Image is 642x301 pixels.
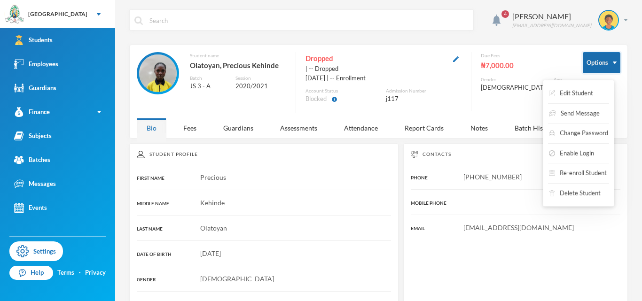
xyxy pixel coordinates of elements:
[512,22,591,29] div: [EMAIL_ADDRESS][DOMAIN_NAME]
[200,224,227,232] span: Olatoyan
[235,82,286,91] div: 2020/2021
[14,203,47,213] div: Events
[79,268,81,278] div: ·
[334,118,388,138] div: Attendance
[134,16,143,25] img: search
[173,118,206,138] div: Fees
[200,275,274,283] span: [DEMOGRAPHIC_DATA]
[505,118,565,138] div: Batch History
[305,64,462,74] div: | -- Dropped
[5,5,24,24] img: logo
[395,118,454,138] div: Report Cards
[463,173,522,181] span: [PHONE_NUMBER]
[548,145,595,162] button: Enable Login
[501,10,509,18] span: 4
[200,249,221,257] span: [DATE]
[331,96,337,102] i: info
[512,11,591,22] div: [PERSON_NAME]
[599,11,618,30] img: STUDENT
[270,118,327,138] div: Assessments
[57,268,74,278] a: Terms
[28,10,87,18] div: [GEOGRAPHIC_DATA]
[305,74,462,83] div: [DATE] | -- Enrollment
[548,85,594,102] button: Edit Student
[14,35,53,45] div: Students
[190,75,228,82] div: Batch
[461,118,498,138] div: Notes
[305,87,381,94] div: Account Status
[411,151,620,158] div: Contacts
[14,83,56,93] div: Guardians
[305,52,333,64] span: Dropped
[235,75,286,82] div: Session
[463,224,574,232] span: [EMAIL_ADDRESS][DOMAIN_NAME]
[583,52,620,73] button: Options
[200,173,226,181] span: Precious
[14,59,58,69] div: Employees
[213,118,263,138] div: Guardians
[386,94,462,104] div: j117
[305,94,327,104] span: Blocked
[481,52,569,59] div: Due Fees
[14,179,56,189] div: Messages
[481,76,549,83] div: Gender
[190,82,228,91] div: JS 3 - A
[548,165,608,182] button: Re-enroll Student
[548,125,609,142] button: Change Password
[450,53,462,64] button: Edit
[139,54,177,92] img: STUDENT
[548,105,601,122] button: Send Message
[481,59,569,71] div: ₦7,000.00
[200,199,225,207] span: Kehinde
[190,59,286,71] div: Olatoyan, Precious Kehinde
[137,151,391,158] div: Student Profile
[548,185,602,202] button: Delete Student
[137,118,166,138] div: Bio
[386,87,462,94] div: Admission Number
[9,241,63,261] a: Settings
[14,131,52,141] div: Subjects
[85,268,106,278] a: Privacy
[14,107,50,117] div: Finance
[481,83,549,93] div: [DEMOGRAPHIC_DATA]
[411,200,446,206] span: MOBILE PHONE
[190,52,286,59] div: Student name
[149,10,469,31] input: Search
[14,155,50,165] div: Batches
[9,266,53,280] a: Help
